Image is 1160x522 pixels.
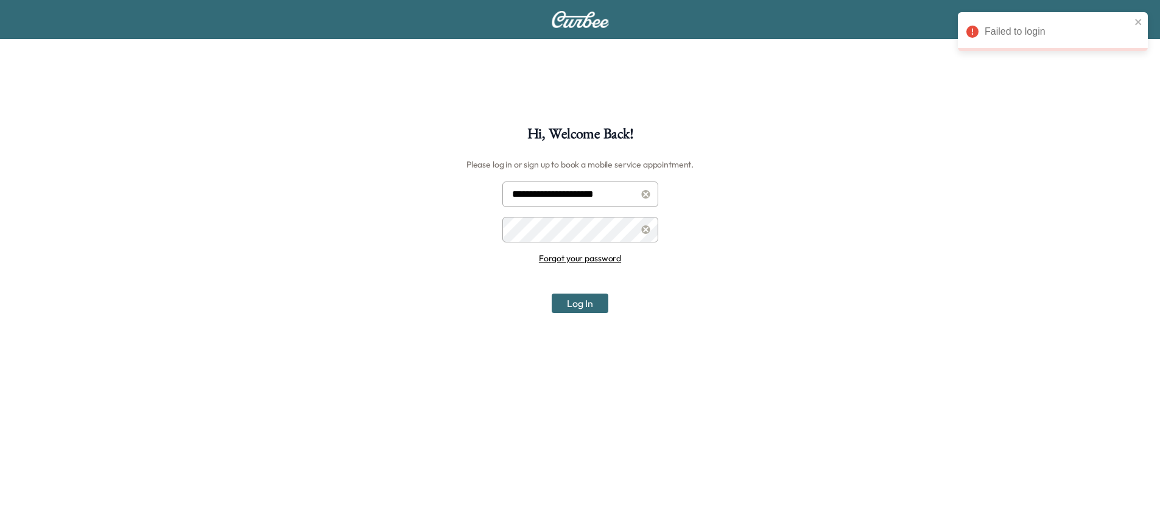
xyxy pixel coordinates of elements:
h6: Please log in or sign up to book a mobile service appointment. [466,155,694,174]
button: Log In [552,294,608,313]
a: Forgot your password [539,253,621,264]
img: Curbee Logo [551,11,610,28]
h1: Hi, Welcome Back! [527,127,633,147]
div: Failed to login [985,24,1131,39]
button: close [1134,17,1143,27]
